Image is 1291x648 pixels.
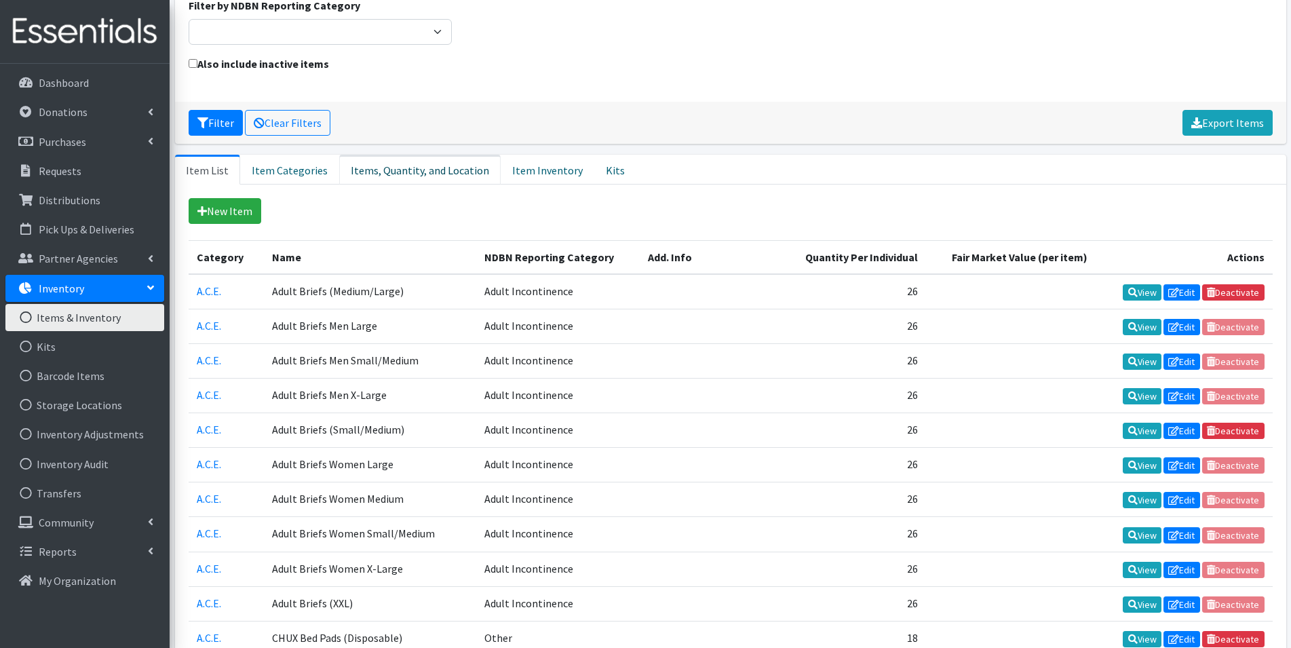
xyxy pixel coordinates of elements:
[197,319,221,332] a: A.C.E.
[1163,354,1200,370] a: Edit
[5,509,164,536] a: Community
[240,155,339,185] a: Item Categories
[5,392,164,419] a: Storage Locations
[39,193,100,207] p: Distributions
[5,216,164,243] a: Pick Ups & Deliveries
[1163,388,1200,404] a: Edit
[1163,457,1200,474] a: Edit
[782,448,926,482] td: 26
[1163,527,1200,544] a: Edit
[197,527,221,540] a: A.C.E.
[1123,631,1161,647] a: View
[476,378,640,413] td: Adult Incontinence
[501,155,594,185] a: Item Inventory
[264,274,476,309] td: Adult Briefs (Medium/Large)
[39,282,84,295] p: Inventory
[782,274,926,309] td: 26
[5,567,164,594] a: My Organization
[5,98,164,126] a: Donations
[39,105,88,119] p: Donations
[189,59,197,68] input: Also include inactive items
[5,333,164,360] a: Kits
[640,240,782,274] th: Add. Info
[5,538,164,565] a: Reports
[782,240,926,274] th: Quantity Per Individual
[197,631,221,645] a: A.C.E.
[1096,240,1272,274] th: Actions
[782,309,926,343] td: 26
[1163,423,1200,439] a: Edit
[1123,354,1161,370] a: View
[782,343,926,378] td: 26
[476,586,640,621] td: Adult Incontinence
[5,421,164,448] a: Inventory Adjustments
[476,517,640,552] td: Adult Incontinence
[1123,596,1161,613] a: View
[1163,631,1200,647] a: Edit
[39,252,118,265] p: Partner Agencies
[245,110,330,136] a: Clear Filters
[476,552,640,586] td: Adult Incontinence
[264,240,476,274] th: Name
[189,198,261,224] a: New Item
[1163,562,1200,578] a: Edit
[1163,492,1200,508] a: Edit
[5,304,164,331] a: Items & Inventory
[1163,596,1200,613] a: Edit
[1123,319,1161,335] a: View
[1202,631,1265,647] a: Deactivate
[39,76,89,90] p: Dashboard
[189,240,265,274] th: Category
[782,378,926,413] td: 26
[1202,284,1265,301] a: Deactivate
[782,413,926,448] td: 26
[1123,388,1161,404] a: View
[476,482,640,517] td: Adult Incontinence
[476,274,640,309] td: Adult Incontinence
[5,187,164,214] a: Distributions
[1202,423,1265,439] a: Deactivate
[339,155,501,185] a: Items, Quantity, and Location
[197,354,221,367] a: A.C.E.
[1123,457,1161,474] a: View
[175,155,240,185] a: Item List
[264,309,476,343] td: Adult Briefs Men Large
[189,56,329,72] label: Also include inactive items
[5,157,164,185] a: Requests
[197,457,221,471] a: A.C.E.
[1123,562,1161,578] a: View
[264,413,476,448] td: Adult Briefs (Small/Medium)
[197,492,221,506] a: A.C.E.
[476,309,640,343] td: Adult Incontinence
[39,164,81,178] p: Requests
[1123,492,1161,508] a: View
[5,275,164,302] a: Inventory
[197,284,221,298] a: A.C.E.
[476,413,640,448] td: Adult Incontinence
[264,552,476,586] td: Adult Briefs Women X-Large
[264,378,476,413] td: Adult Briefs Men X-Large
[5,480,164,507] a: Transfers
[926,240,1096,274] th: Fair Market Value (per item)
[197,596,221,610] a: A.C.E.
[1123,423,1161,439] a: View
[264,517,476,552] td: Adult Briefs Women Small/Medium
[1163,319,1200,335] a: Edit
[594,155,636,185] a: Kits
[476,240,640,274] th: NDBN Reporting Category
[1163,284,1200,301] a: Edit
[189,110,243,136] button: Filter
[197,423,221,436] a: A.C.E.
[197,562,221,575] a: A.C.E.
[5,128,164,155] a: Purchases
[197,388,221,402] a: A.C.E.
[39,516,94,529] p: Community
[782,552,926,586] td: 26
[5,69,164,96] a: Dashboard
[1123,284,1161,301] a: View
[782,586,926,621] td: 26
[5,9,164,54] img: HumanEssentials
[264,586,476,621] td: Adult Briefs (XXL)
[264,482,476,517] td: Adult Briefs Women Medium
[39,574,116,588] p: My Organization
